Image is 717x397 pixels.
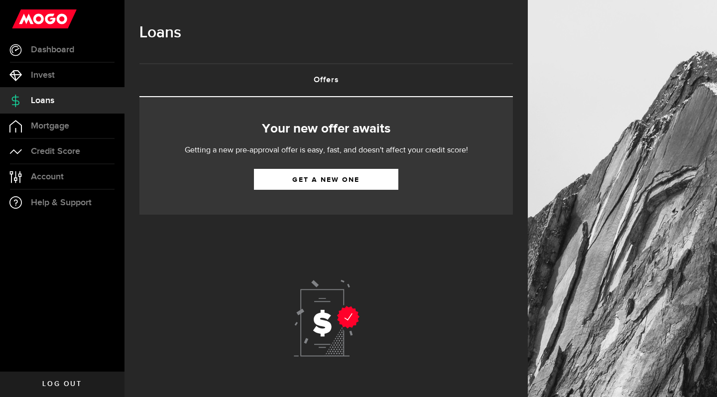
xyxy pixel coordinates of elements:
span: Log out [42,381,82,388]
iframe: LiveChat chat widget [675,355,717,397]
p: Getting a new pre-approval offer is easy, fast, and doesn't affect your credit score! [154,144,498,156]
ul: Tabs Navigation [139,63,513,97]
h2: Your new offer awaits [154,119,498,139]
a: Get a new one [254,169,398,190]
span: Loans [31,96,54,105]
span: Credit Score [31,147,80,156]
span: Dashboard [31,45,74,54]
span: Account [31,172,64,181]
span: Mortgage [31,122,69,131]
span: Invest [31,71,55,80]
h1: Loans [139,20,513,46]
a: Offers [139,64,513,96]
span: Help & Support [31,198,92,207]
